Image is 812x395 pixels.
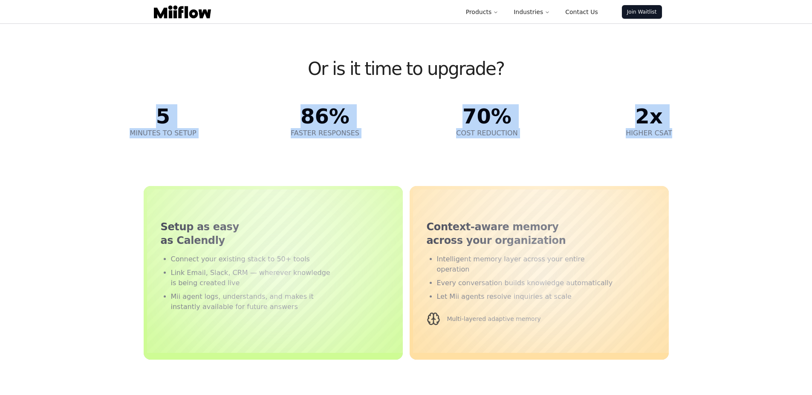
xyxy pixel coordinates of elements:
[635,106,662,126] span: 2x
[459,3,605,20] nav: Main
[243,55,570,82] h4: Or is it time to upgrade?
[130,128,196,138] span: MINUTES TO SETUP
[462,106,511,126] span: 70%
[622,5,662,19] a: Join Waitlist
[626,128,672,138] span: HIGHER CSAT
[459,3,505,20] button: Products
[150,6,214,18] a: Logo
[558,3,604,20] a: Contact Us
[456,128,517,138] span: COST REDUCTION
[291,128,359,138] span: FASTER RESPONSES
[154,6,211,18] img: Logo
[301,106,350,126] span: 86%
[507,3,557,20] button: Industries
[156,106,170,126] span: 5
